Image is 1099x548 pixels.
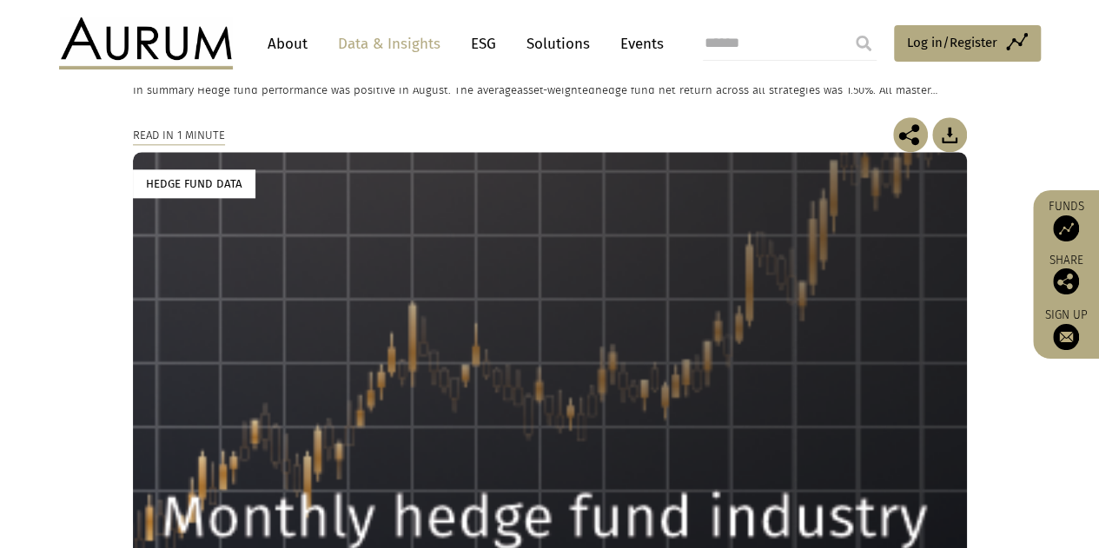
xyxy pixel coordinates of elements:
[329,28,449,60] a: Data & Insights
[259,28,316,60] a: About
[133,169,255,198] div: Hedge Fund Data
[1042,199,1090,241] a: Funds
[59,17,233,69] img: Aurum
[846,26,881,61] input: Submit
[1042,254,1090,294] div: Share
[1053,215,1079,241] img: Access Funds
[894,25,1041,62] a: Log in/Register
[1053,268,1079,294] img: Share this post
[462,28,505,60] a: ESG
[612,28,664,60] a: Events
[932,117,967,152] img: Download Article
[893,117,928,152] img: Share this post
[1053,324,1079,350] img: Sign up to our newsletter
[1042,307,1090,350] a: Sign up
[133,81,967,99] p: In summary Hedge fund performance was positive in August. The average hedge fund net return acros...
[133,126,225,145] div: Read in 1 minute
[907,32,997,53] span: Log in/Register
[518,28,599,60] a: Solutions
[517,83,595,96] span: asset-weighted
